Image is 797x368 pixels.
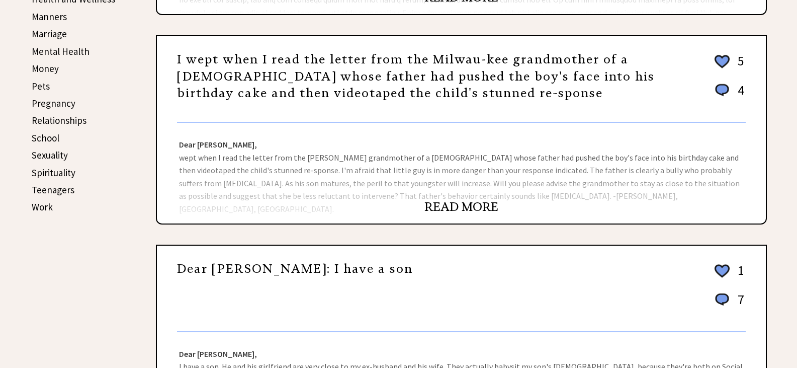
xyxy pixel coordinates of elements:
a: Relationships [32,114,86,126]
a: Pets [32,80,50,92]
td: 5 [733,52,745,81]
img: heart_outline%202.png [713,262,731,280]
a: School [32,132,59,144]
a: Sexuality [32,149,68,161]
a: Spirituality [32,167,75,179]
td: 4 [733,82,745,108]
td: 1 [733,262,745,290]
a: Work [32,201,53,213]
a: Pregnancy [32,97,75,109]
a: Dear [PERSON_NAME]: I have a son [177,261,413,276]
a: Mental Health [32,45,90,57]
div: wept when I read the letter from the [PERSON_NAME] grandmother of a [DEMOGRAPHIC_DATA] whose fath... [157,123,766,224]
img: heart_outline%202.png [713,53,731,70]
strong: Dear [PERSON_NAME], [179,139,257,150]
a: Money [32,62,59,75]
a: READ MORE [424,199,498,214]
a: Teenagers [32,184,74,196]
td: 7 [733,291,745,318]
a: Marriage [32,28,67,40]
a: Manners [32,11,67,23]
a: I wept when I read the letter from the Milwau-kee grandmother of a [DEMOGRAPHIC_DATA] whose fathe... [177,52,655,101]
strong: Dear [PERSON_NAME], [179,349,257,359]
img: message_round%201.png [713,291,731,308]
img: message_round%201.png [713,82,731,98]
